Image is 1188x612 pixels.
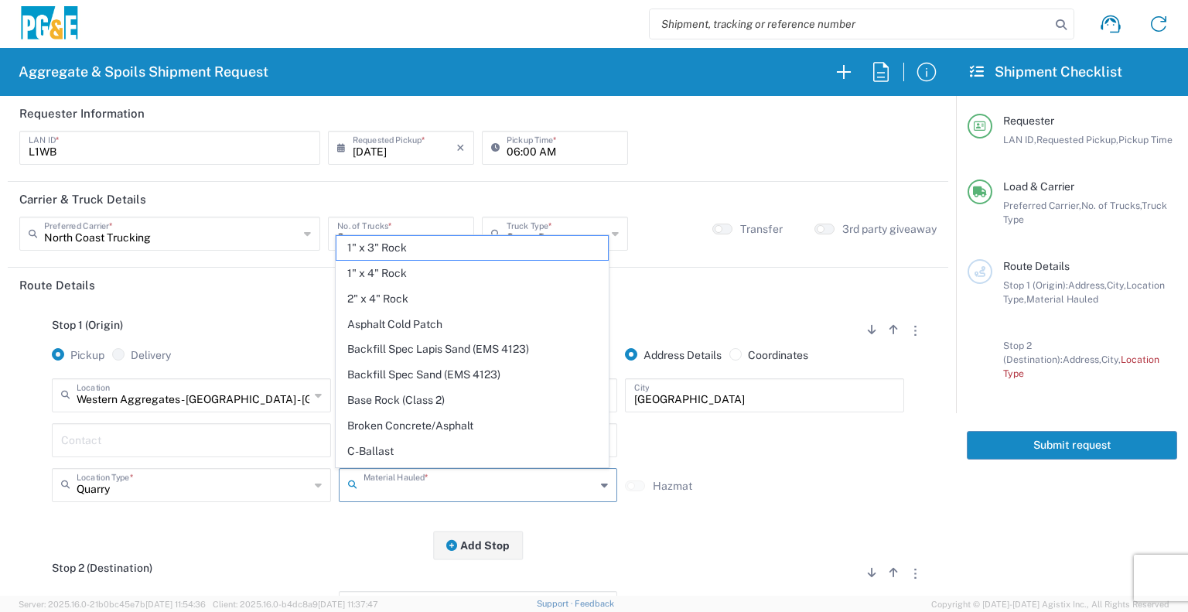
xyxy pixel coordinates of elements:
i: × [456,135,465,160]
span: Requested Pickup, [1036,134,1118,145]
a: Support [537,599,575,608]
label: Address Details [625,348,722,362]
span: Load & Carrier [1003,180,1074,193]
span: C-Ballast [336,439,608,463]
button: Submit request [967,431,1177,460]
span: Broken Concrete/Asphalt [336,414,608,438]
img: pge [19,6,80,43]
span: City, [1101,354,1121,365]
span: Preferred Carrier, [1003,200,1081,211]
span: Address, [1063,354,1101,365]
span: Backfill Spec Sand (EMS 4123) [336,363,608,387]
label: 3rd party giveaway [842,222,937,236]
span: [DATE] 11:37:47 [318,600,378,609]
a: Feedback [575,599,614,608]
span: Stop 1 (Origin) [52,319,123,331]
span: Backfill Spec Lapis Sand (EMS 4123) [336,337,608,361]
h2: Aggregate & Spoils Shipment Request [19,63,268,81]
span: 1" x 3" Rock [336,236,608,260]
span: Copyright © [DATE]-[DATE] Agistix Inc., All Rights Reserved [931,597,1169,611]
h2: Shipment Checklist [970,63,1122,81]
span: [DATE] 11:54:36 [145,600,206,609]
span: Stop 1 (Origin): [1003,279,1068,291]
label: Coordinates [729,348,808,362]
span: Requester [1003,115,1054,127]
span: City, [1107,279,1126,291]
span: Route Details [1003,260,1070,272]
label: Hazmat [653,479,692,493]
span: Client: 2025.16.0-b4dc8a9 [213,600,378,609]
label: Transfer [740,222,783,236]
span: 1" x 4" Rock [336,262,608,285]
h2: Requester Information [19,106,145,121]
h2: Carrier & Truck Details [19,192,146,207]
span: No. of Trucks, [1081,200,1142,211]
span: Material Hauled [1026,293,1098,305]
span: LAN ID, [1003,134,1036,145]
span: 2" x 4" Rock [336,287,608,311]
button: Add Stop [433,531,523,559]
span: Pickup Time [1118,134,1173,145]
span: Address, [1068,279,1107,291]
span: Stop 2 (Destination): [1003,340,1063,365]
span: Crushed Base Rock (3/4") [336,464,608,488]
input: Shipment, tracking or reference number [650,9,1050,39]
span: Asphalt Cold Patch [336,313,608,337]
span: Base Rock (Class 2) [336,388,608,412]
h2: Route Details [19,278,95,293]
span: Server: 2025.16.0-21b0bc45e7b [19,600,206,609]
span: Stop 2 (Destination) [52,562,152,574]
